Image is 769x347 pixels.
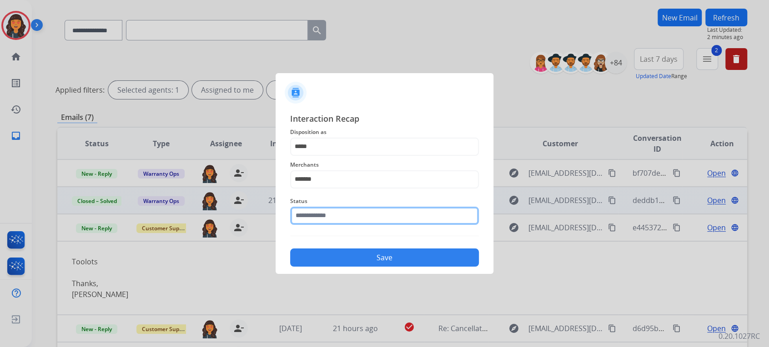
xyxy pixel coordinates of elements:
span: Interaction Recap [290,112,479,127]
button: Save [290,248,479,267]
img: contactIcon [285,82,307,104]
span: Disposition as [290,127,479,138]
span: Status [290,196,479,207]
span: Merchants [290,159,479,170]
p: 0.20.1027RC [719,331,760,342]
